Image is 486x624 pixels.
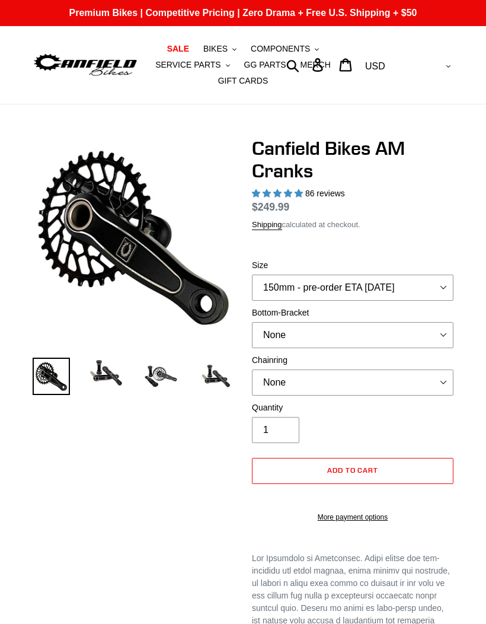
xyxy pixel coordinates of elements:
img: Load image into Gallery viewer, Canfield Cranks [88,358,125,388]
div: calculated at checkout. [252,219,453,231]
a: More payment options [252,512,453,523]
span: Add to cart [327,466,379,475]
img: Canfield Bikes [33,52,138,78]
button: SERVICE PARTS [149,57,235,73]
a: Shipping [252,220,282,230]
label: Chainring [252,354,453,367]
span: SALE [167,44,189,54]
img: Load image into Gallery viewer, Canfield Bikes AM Cranks [142,358,180,395]
button: COMPONENTS [245,41,325,57]
span: GG PARTS [244,60,286,70]
label: Quantity [252,402,453,414]
h1: Canfield Bikes AM Cranks [252,137,453,183]
button: Add to cart [252,458,453,484]
span: COMPONENTS [251,44,310,54]
span: SERVICE PARTS [155,60,220,70]
span: BIKES [203,44,228,54]
img: Canfield Bikes AM Cranks [35,139,232,336]
label: Bottom-Bracket [252,307,453,319]
span: 86 reviews [305,189,345,198]
label: Size [252,259,453,272]
span: $249.99 [252,201,289,213]
span: GIFT CARDS [218,76,268,86]
img: Load image into Gallery viewer, CANFIELD-AM_DH-CRANKS [197,358,235,395]
a: GIFT CARDS [212,73,274,89]
a: GG PARTS [238,57,292,73]
a: SALE [161,41,195,57]
span: 4.97 stars [252,189,305,198]
img: Load image into Gallery viewer, Canfield Bikes AM Cranks [33,358,70,395]
button: BIKES [197,41,242,57]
